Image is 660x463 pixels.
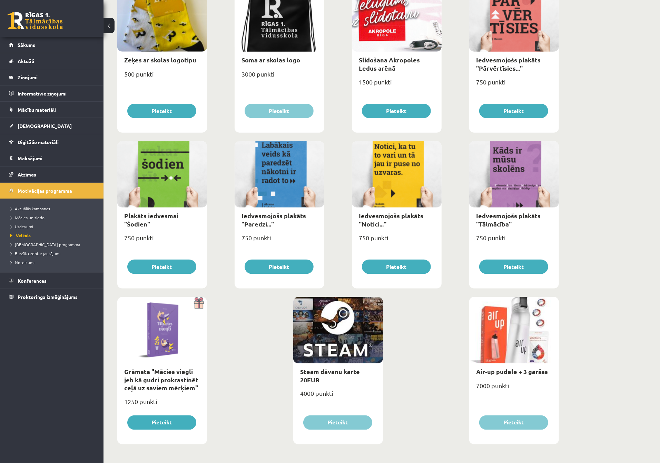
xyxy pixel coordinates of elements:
[10,206,50,211] span: Aktuālās kampaņas
[9,102,95,118] a: Mācību materiāli
[10,224,33,229] span: Uzdevumi
[9,69,95,85] a: Ziņojumi
[242,56,300,64] a: Soma ar skolas logo
[124,212,178,228] a: Plakāts iedvesmai "Šodien"
[362,260,431,274] button: Pieteikt
[10,232,97,239] a: Veikals
[18,85,95,101] legend: Informatīvie ziņojumi
[127,260,196,274] button: Pieteikt
[9,183,95,199] a: Motivācijas programma
[18,58,34,64] span: Aktuāli
[9,273,95,289] a: Konferences
[235,232,324,249] div: 750 punkti
[18,171,36,178] span: Atzīmes
[10,214,97,221] a: Mācies un ziedo
[352,76,442,93] div: 1500 punkti
[476,56,541,72] a: Iedvesmojošs plakāts "Pārvērtīsies..."
[9,150,95,166] a: Maksājumi
[476,212,541,228] a: Iedvesmojošs plakāts "Tālmācība"
[245,104,314,118] button: Pieteikt
[18,139,59,145] span: Digitālie materiāli
[479,415,548,430] button: Pieteikt
[303,415,372,430] button: Pieteikt
[9,134,95,150] a: Digitālie materiāli
[124,368,198,392] a: Grāmata "Mācies viegli jeb kā gudri prokrastinēt ceļā uz saviem mērķiem"
[9,85,95,101] a: Informatīvie ziņojumi
[479,104,548,118] button: Pieteikt
[10,241,97,248] a: [DEMOGRAPHIC_DATA] programma
[18,123,72,129] span: [DEMOGRAPHIC_DATA]
[235,68,324,85] div: 3000 punkti
[9,289,95,305] a: Proktoringa izmēģinājums
[18,294,78,300] span: Proktoringa izmēģinājums
[8,12,63,29] a: Rīgas 1. Tālmācības vidusskola
[9,37,95,53] a: Sākums
[10,251,60,256] span: Biežāk uzdotie jautājumi
[18,278,47,284] span: Konferences
[9,118,95,134] a: [DEMOGRAPHIC_DATA]
[245,260,314,274] button: Pieteikt
[9,167,95,182] a: Atzīmes
[10,250,97,256] a: Biežāk uzdotie jautājumi
[10,260,35,265] span: Noteikumi
[117,68,207,85] div: 500 punkti
[293,388,383,405] div: 4000 punkti
[117,232,207,249] div: 750 punkti
[127,104,196,118] button: Pieteikt
[191,297,207,309] img: Dāvana ar pārsteigumu
[18,188,72,194] span: Motivācijas programma
[300,368,360,383] a: Steam dāvanu karte 20EUR
[18,69,95,85] legend: Ziņojumi
[362,104,431,118] button: Pieteikt
[117,396,207,413] div: 1250 punkti
[9,53,95,69] a: Aktuāli
[18,107,56,113] span: Mācību materiāli
[127,415,196,430] button: Pieteikt
[469,380,559,397] div: 7000 punkti
[10,205,97,212] a: Aktuālās kampaņas
[10,233,31,238] span: Veikals
[10,223,97,230] a: Uzdevumi
[469,76,559,93] div: 750 punkti
[10,215,45,220] span: Mācies un ziedo
[469,232,559,249] div: 750 punkti
[479,260,548,274] button: Pieteikt
[18,150,95,166] legend: Maksājumi
[476,368,548,375] a: Air-up pudele + 3 garšas
[10,242,80,247] span: [DEMOGRAPHIC_DATA] programma
[359,212,423,228] a: Iedvesmojošs plakāts "Notici..."
[242,212,306,228] a: Iedvesmojošs plakāts "Paredzi..."
[124,56,196,64] a: Zeķes ar skolas logotipu
[10,259,97,265] a: Noteikumi
[352,232,442,249] div: 750 punkti
[359,56,420,72] a: Slidošana Akropoles Ledus arēnā
[18,42,35,48] span: Sākums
